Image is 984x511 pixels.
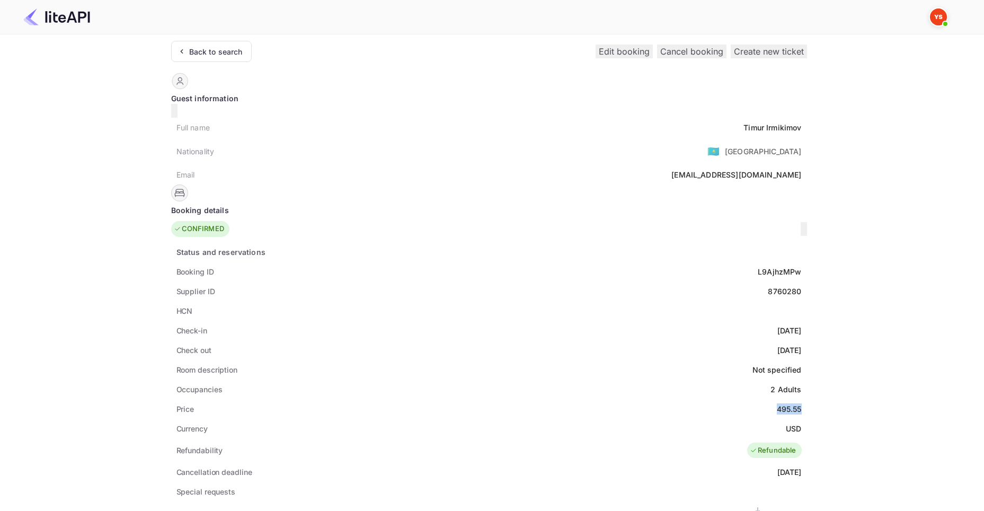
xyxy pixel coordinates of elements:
[707,142,720,161] span: United States
[777,403,802,415] div: 495.55
[176,384,223,395] div: Occupancies
[752,364,802,375] div: Not specified
[176,445,223,456] div: Refundability
[768,286,801,297] div: 8760280
[930,8,947,25] img: Yandex Support
[23,8,90,25] img: LiteAPI Logo
[777,345,802,356] div: [DATE]
[176,305,193,316] div: HCN
[176,403,194,415] div: Price
[743,122,801,133] div: Timur Irmikimov
[176,423,208,434] div: Currency
[176,146,215,157] div: Nationality
[777,325,802,336] div: [DATE]
[189,46,243,57] div: Back to search
[725,146,802,157] div: [GEOGRAPHIC_DATA]
[176,169,195,180] div: Email
[176,486,235,497] div: Special requests
[174,224,224,234] div: CONFIRMED
[777,466,802,478] div: [DATE]
[657,45,726,58] button: Cancel booking
[176,246,265,258] div: Status and reservations
[171,93,807,104] div: Guest information
[176,122,210,133] div: Full name
[770,384,801,395] div: 2 Adults
[176,364,237,375] div: Room description
[176,266,214,277] div: Booking ID
[671,169,801,180] div: [EMAIL_ADDRESS][DOMAIN_NAME]
[176,325,207,336] div: Check-in
[596,45,653,58] button: Edit booking
[731,45,807,58] button: Create new ticket
[176,286,215,297] div: Supplier ID
[750,445,796,456] div: Refundable
[758,266,801,277] div: L9AjhzMPw
[786,423,801,434] div: USD
[176,466,252,478] div: Cancellation deadline
[176,345,211,356] div: Check out
[171,205,807,216] div: Booking details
